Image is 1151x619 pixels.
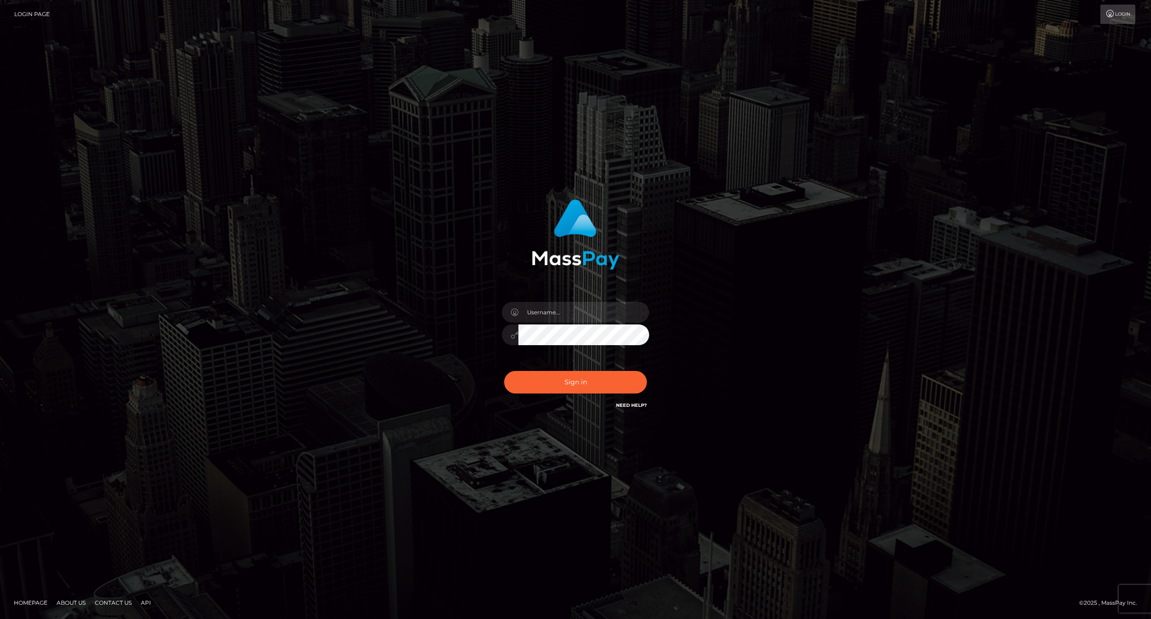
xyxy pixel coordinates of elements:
a: Contact Us [91,596,135,610]
a: Homepage [10,596,51,610]
input: Username... [518,302,649,323]
a: Need Help? [616,402,647,408]
a: Login [1100,5,1135,24]
img: MassPay Login [532,199,619,270]
a: API [137,596,155,610]
button: Sign in [504,371,647,393]
a: Login Page [14,5,50,24]
div: © 2025 , MassPay Inc. [1079,598,1144,608]
a: About Us [53,596,89,610]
